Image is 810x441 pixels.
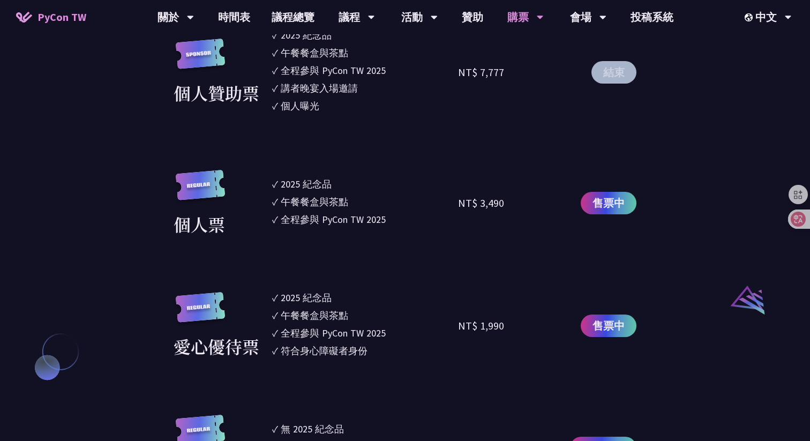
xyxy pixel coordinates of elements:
[5,4,97,31] a: PyCon TW
[581,315,636,337] a: 售票中
[272,212,458,227] li: ✓
[174,170,227,211] img: regular.8f272d9.svg
[591,61,636,84] button: 結束
[281,326,386,340] div: 全程參與 PyCon TW 2025
[272,99,458,113] li: ✓
[281,99,319,113] div: 個人曝光
[581,192,636,214] a: 售票中
[272,308,458,323] li: ✓
[281,63,386,78] div: 全程參與 PyCon TW 2025
[281,212,386,227] div: 全程參與 PyCon TW 2025
[174,292,227,333] img: regular.8f272d9.svg
[272,422,458,436] li: ✓
[592,318,625,334] span: 售票中
[272,195,458,209] li: ✓
[16,12,32,23] img: Home icon of PyCon TW 2025
[281,195,348,209] div: 午餐餐盒與茶點
[272,343,458,358] li: ✓
[37,9,86,25] span: PyCon TW
[458,318,504,334] div: NT$ 1,990
[272,63,458,78] li: ✓
[272,290,458,305] li: ✓
[281,308,348,323] div: 午餐餐盒與茶點
[592,195,625,211] span: 售票中
[272,46,458,60] li: ✓
[458,195,504,211] div: NT$ 3,490
[272,326,458,340] li: ✓
[281,343,367,358] div: 符合身心障礙者身份
[272,81,458,95] li: ✓
[281,81,358,95] div: 講者晚宴入場邀請
[281,290,332,305] div: 2025 紀念品
[281,46,348,60] div: 午餐餐盒與茶點
[745,13,755,21] img: Locale Icon
[281,422,344,436] div: 無 2025 紀念品
[272,177,458,191] li: ✓
[174,211,225,237] div: 個人票
[281,28,332,42] div: 2025 紀念品
[281,177,332,191] div: 2025 紀念品
[272,28,458,42] li: ✓
[458,64,504,80] div: NT$ 7,777
[174,333,259,359] div: 愛心優待票
[174,80,259,106] div: 個人贊助票
[174,39,227,80] img: sponsor.43e6a3a.svg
